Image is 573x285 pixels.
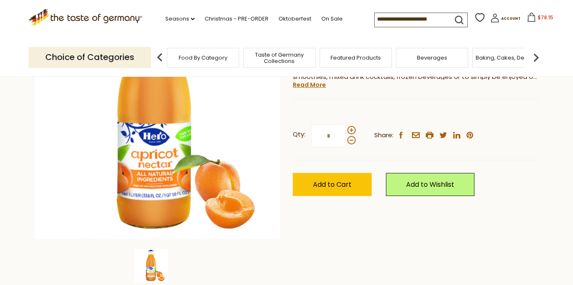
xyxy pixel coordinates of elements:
[313,180,352,189] span: Add to Cart
[417,55,447,61] a: Beverages
[279,14,311,24] a: Oktoberfest
[490,13,521,26] a: Account
[476,55,541,61] a: Baking, Cakes, Desserts
[311,124,346,147] input: Qty:
[321,14,343,24] a: On Sale
[522,13,558,25] button: $78.15
[135,249,168,282] img: Hero Apricot Nectar, 33.8 oz
[293,81,326,89] a: Read More
[374,130,393,141] span: Share:
[205,14,268,24] a: Christmas - PRE-ORDER
[293,129,305,140] strong: Qty:
[29,47,151,68] p: Choice of Categories
[538,14,553,21] span: $78.15
[501,16,521,21] span: Account
[386,173,474,196] a: Add to Wishlist
[293,173,372,196] button: Add to Cart
[331,55,381,61] a: Featured Products
[165,14,195,24] a: Seasons
[151,49,168,66] img: previous arrow
[179,55,227,61] a: Food By Category
[528,49,544,66] img: next arrow
[246,52,313,64] a: Taste of Germany Collections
